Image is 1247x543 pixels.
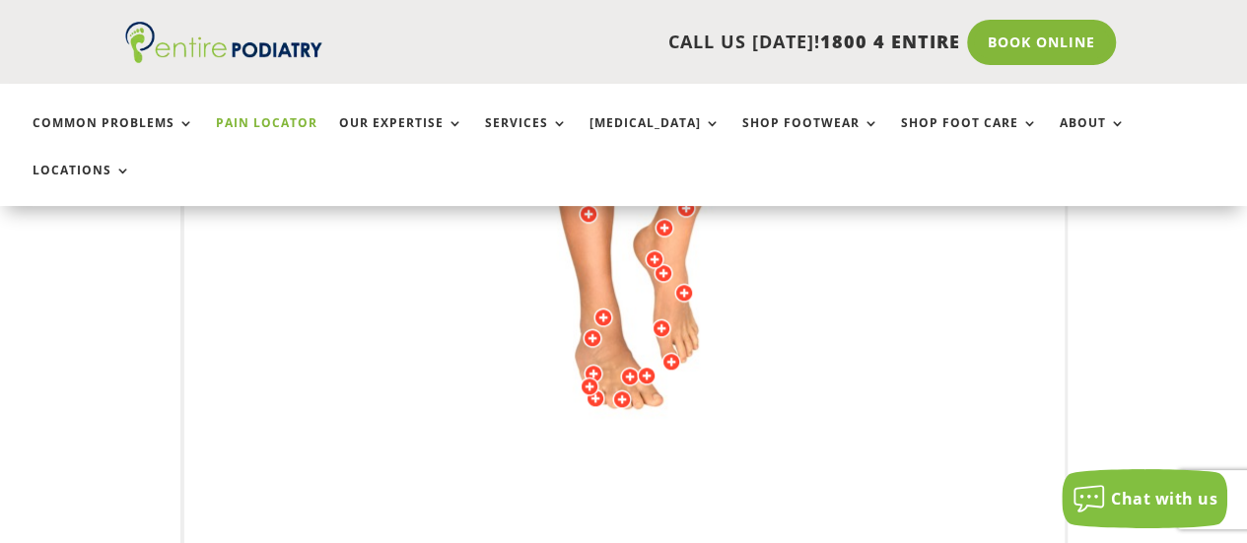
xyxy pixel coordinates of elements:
[589,116,721,159] a: [MEDICAL_DATA]
[33,116,194,159] a: Common Problems
[125,47,322,67] a: Entire Podiatry
[216,116,317,159] a: Pain Locator
[33,164,131,206] a: Locations
[1111,488,1217,509] span: Chat with us
[1062,469,1227,528] button: Chat with us
[1060,116,1126,159] a: About
[901,116,1038,159] a: Shop Foot Care
[125,22,322,63] img: logo (1)
[742,116,879,159] a: Shop Footwear
[967,20,1116,65] a: Book Online
[485,116,568,159] a: Services
[349,30,960,55] p: CALL US [DATE]!
[820,30,960,53] span: 1800 4 ENTIRE
[339,116,463,159] a: Our Expertise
